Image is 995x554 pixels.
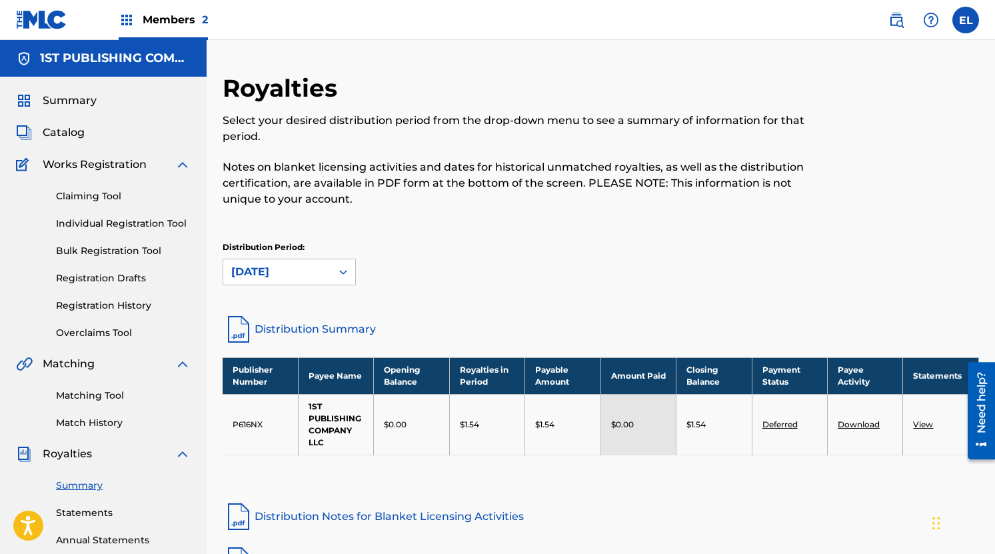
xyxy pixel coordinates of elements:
iframe: Chat Widget [928,490,995,554]
p: Select your desired distribution period from the drop-down menu to see a summary of information f... [223,113,805,145]
th: Payee Name [298,357,373,394]
iframe: Resource Center [958,357,995,464]
th: Payment Status [752,357,827,394]
th: Opening Balance [374,357,449,394]
p: $1.54 [686,419,706,431]
a: Annual Statements [56,533,191,547]
span: 2 [202,13,208,26]
div: [DATE] [231,264,323,280]
th: Payable Amount [525,357,600,394]
img: help [923,12,939,28]
th: Statements [903,357,979,394]
span: Matching [43,356,95,372]
a: SummarySummary [16,93,97,109]
a: Summary [56,479,191,493]
p: $1.54 [535,419,554,431]
h5: 1ST PUBLISHING COMPANY LLC [40,51,191,66]
a: Claiming Tool [56,189,191,203]
p: $0.00 [611,419,634,431]
a: Public Search [883,7,910,33]
a: Distribution Notes for Blanket Licensing Activities [223,501,979,533]
a: Bulk Registration Tool [56,244,191,258]
span: Catalog [43,125,85,141]
h2: Royalties [223,73,344,103]
p: Notes on blanket licensing activities and dates for historical unmatched royalties, as well as th... [223,159,805,207]
img: expand [175,446,191,462]
a: Download [838,419,880,429]
a: Match History [56,416,191,430]
img: Catalog [16,125,32,141]
a: Statements [56,506,191,520]
img: Works Registration [16,157,33,173]
th: Payee Activity [828,357,903,394]
p: $1.54 [460,419,479,431]
img: Top Rightsholders [119,12,135,28]
img: expand [175,356,191,372]
span: Summary [43,93,97,109]
div: Drag [932,503,940,543]
span: Members [143,12,208,27]
td: 1ST PUBLISHING COMPANY LLC [298,394,373,455]
img: expand [175,157,191,173]
a: Overclaims Tool [56,326,191,340]
img: Summary [16,93,32,109]
img: distribution-summary-pdf [223,313,255,345]
th: Publisher Number [223,357,298,394]
a: View [913,419,933,429]
th: Amount Paid [600,357,676,394]
p: Distribution Period: [223,241,356,253]
img: Royalties [16,446,32,462]
td: P616NX [223,394,298,455]
a: Registration Drafts [56,271,191,285]
a: Registration History [56,299,191,313]
div: Help [918,7,944,33]
span: Works Registration [43,157,147,173]
span: Royalties [43,446,92,462]
p: $0.00 [384,419,407,431]
img: Matching [16,356,33,372]
a: Distribution Summary [223,313,979,345]
th: Royalties in Period [449,357,524,394]
img: MLC Logo [16,10,67,29]
div: User Menu [952,7,979,33]
img: pdf [223,501,255,533]
img: Accounts [16,51,32,67]
a: Individual Registration Tool [56,217,191,231]
a: Matching Tool [56,389,191,403]
a: CatalogCatalog [16,125,85,141]
a: Deferred [762,419,798,429]
img: search [888,12,904,28]
th: Closing Balance [676,357,752,394]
